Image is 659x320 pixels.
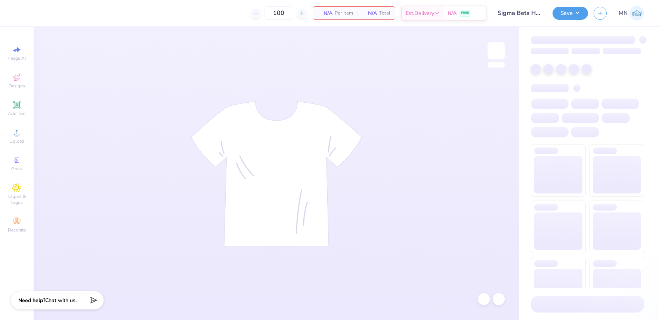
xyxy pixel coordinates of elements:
span: N/A [318,9,332,17]
span: Decorate [8,227,26,233]
img: tee-skeleton.svg [191,101,362,246]
span: Per Item [335,9,353,17]
span: Clipart & logos [4,193,30,205]
strong: Need help? [18,297,45,304]
img: Mark Navarro [629,6,644,21]
span: Image AI [8,55,26,61]
a: MN [619,6,644,21]
span: Greek [11,166,23,172]
span: MN [619,9,628,18]
span: Chat with us. [45,297,77,304]
span: N/A [448,9,457,17]
span: Designs [9,83,25,89]
input: – – [264,6,293,20]
span: Add Text [8,111,26,116]
span: Upload [9,138,24,144]
span: FREE [461,10,469,16]
span: Total [379,9,390,17]
span: N/A [362,9,377,17]
span: Est. Delivery [406,9,434,17]
input: Untitled Design [492,6,547,21]
button: Save [553,7,588,20]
